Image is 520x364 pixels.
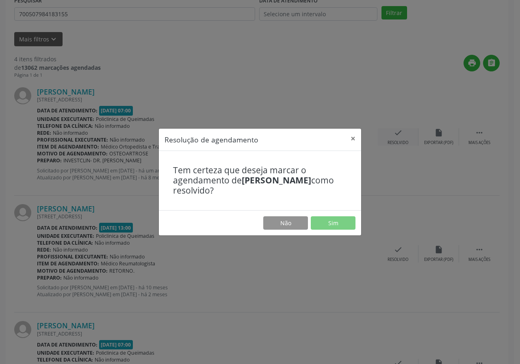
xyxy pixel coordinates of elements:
button: Close [345,129,361,149]
h4: Tem certeza que deseja marcar o agendamento de como resolvido? [173,165,347,196]
b: [PERSON_NAME] [242,174,311,186]
button: Não [263,216,308,230]
button: Sim [311,216,355,230]
h5: Resolução de agendamento [165,134,258,145]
